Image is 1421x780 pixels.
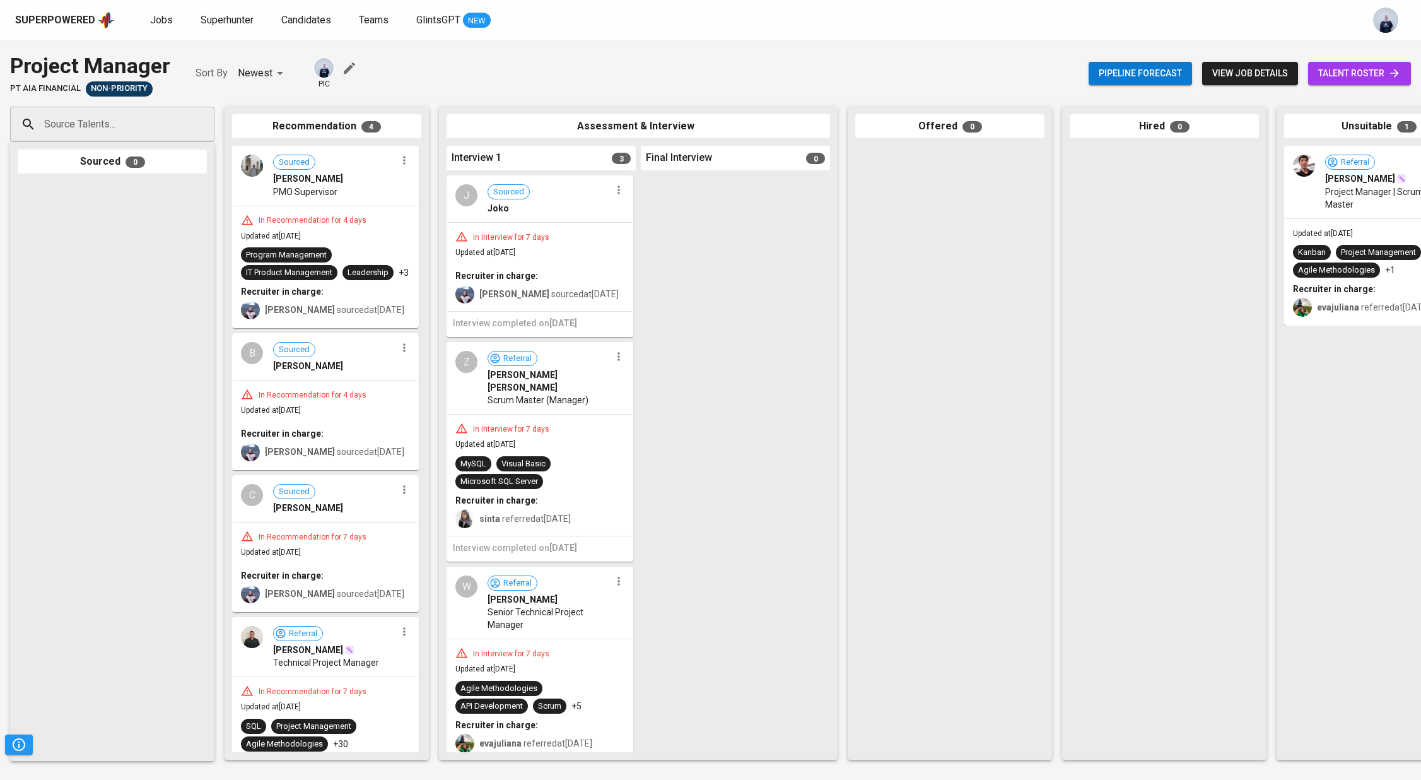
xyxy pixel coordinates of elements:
p: +5 [571,700,582,712]
span: sourced at [DATE] [479,289,619,299]
span: Updated at [DATE] [241,702,301,711]
img: 35c22676c4bdef63891fa9665045a32f.jpeg [241,626,263,648]
div: Leadership [348,267,389,279]
div: Microsoft SQL Server [460,476,538,488]
div: J [455,184,477,206]
img: eva@glints.com [455,734,474,753]
div: Agile Methodologies [246,738,323,750]
div: Visual Basic [501,458,546,470]
span: Technical Project Manager [273,656,379,669]
div: In Interview for 7 days [468,424,554,435]
b: sinta [479,514,500,524]
b: [PERSON_NAME] [265,305,335,315]
div: JSourcedJokoIn Interview for 7 daysUpdated at[DATE]Recruiter in charge:[PERSON_NAME] sourcedat[DA... [447,175,633,337]
button: view job details [1202,62,1298,85]
span: Updated at [DATE] [241,548,301,557]
button: Pipeline Triggers [5,735,33,755]
div: C [241,484,263,506]
img: 178ffe4981aa7c01708a0371b782ee9d.jpg [241,155,263,177]
a: Superpoweredapp logo [15,11,115,30]
h6: Interview completed on [453,317,627,331]
div: Kanban [1298,247,1326,259]
div: Z [455,351,477,373]
img: christine.raharja@glints.com [241,584,260,603]
span: view job details [1212,66,1288,81]
div: In Recommendation for 7 days [254,532,371,543]
span: Final Interview [646,151,712,165]
div: CSourced[PERSON_NAME]In Recommendation for 7 daysUpdated at[DATE]Recruiter in charge:[PERSON_NAME... [232,475,419,612]
div: ZReferral[PERSON_NAME] [PERSON_NAME]Scrum Master (Manager)In Interview for 7 daysUpdated at[DATE]... [447,342,633,562]
span: 1 [1397,121,1417,133]
div: Newest [238,62,288,85]
span: Updated at [DATE] [1293,229,1353,238]
div: Superpowered [15,13,95,28]
span: Superhunter [201,14,254,26]
span: Non-Priority [86,83,153,95]
img: annisa@glints.com [1373,8,1398,33]
span: [PERSON_NAME] [273,172,343,185]
span: Referral [1336,157,1374,168]
img: eva@glints.com [1293,298,1312,317]
span: PT AIA FINANCIAL [10,83,81,95]
span: referred at [DATE] [479,514,571,524]
span: Updated at [DATE] [455,440,515,449]
span: 0 [1170,121,1190,133]
span: sourced at [DATE] [265,305,404,315]
a: GlintsGPT NEW [416,13,491,28]
img: 16f553e4f7d02474eda5cd5b9a35f78f.jpeg [1293,155,1315,177]
a: Teams [359,13,391,28]
span: Senior Technical Project Manager [488,606,611,631]
div: In Recommendation for 4 days [254,390,371,401]
div: W [455,576,477,598]
span: Teams [359,14,389,26]
span: [DATE] [549,543,577,553]
div: Program Management [246,249,327,261]
div: In Recommendation for 4 days [254,215,371,226]
a: Superhunter [201,13,256,28]
span: Referral [498,353,537,365]
div: Agile Methodologies [460,683,537,695]
div: Scrum [538,700,561,712]
div: Assessment & Interview [447,114,830,139]
div: Sourced[PERSON_NAME]PMO SupervisorIn Recommendation for 4 daysUpdated at[DATE]Program ManagementI... [232,146,419,328]
img: christine.raharja@glints.com [241,442,260,461]
div: pic [313,57,335,90]
span: [PERSON_NAME] [1325,172,1395,185]
span: [DATE] [549,318,577,328]
span: referred at [DATE] [479,738,592,748]
img: christine.raharja@glints.com [241,300,260,319]
span: 0 [126,157,145,168]
img: magic_wand.svg [1396,174,1406,184]
a: talent roster [1308,62,1411,85]
div: Offered [855,114,1044,139]
div: Project Management [276,721,351,733]
div: In Interview for 7 days [468,649,554,659]
div: B [241,342,263,364]
span: GlintsGPT [416,14,460,26]
b: Recruiter in charge: [241,287,324,297]
span: NEW [463,15,491,27]
span: [PERSON_NAME] [273,644,343,656]
b: [PERSON_NAME] [265,447,335,457]
div: MySQL [460,458,486,470]
span: Sourced [488,186,529,198]
p: Newest [238,66,272,81]
span: 4 [361,121,381,133]
span: Updated at [DATE] [241,406,301,415]
span: talent roster [1318,66,1401,81]
b: Recruiter in charge: [455,495,538,505]
span: Updated at [DATE] [455,665,515,673]
span: Interview 1 [452,151,501,165]
p: +30 [333,738,348,750]
span: Sourced [274,344,315,356]
span: Joko [488,202,509,215]
img: app logo [98,11,115,30]
img: magic_wand.svg [344,645,354,655]
div: In Recommendation for 7 days [254,687,371,697]
span: 0 [962,121,982,133]
span: Jobs [150,14,173,26]
b: [PERSON_NAME] [265,589,335,599]
b: Recruiter in charge: [455,271,538,281]
button: Pipeline forecast [1089,62,1192,85]
span: Referral [284,628,322,640]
